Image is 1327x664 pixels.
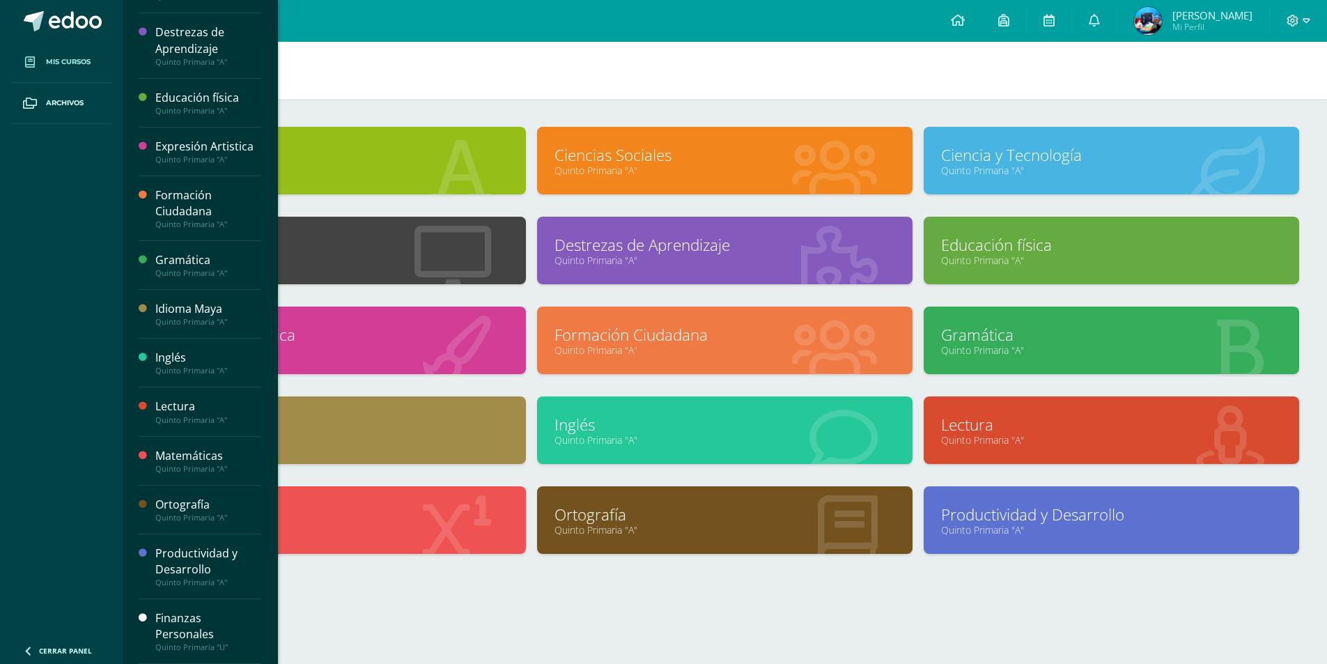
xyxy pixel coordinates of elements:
[155,90,261,106] div: Educación física
[155,350,261,366] div: Inglés
[941,504,1282,525] a: Productividad y Desarrollo
[155,57,261,67] div: Quinto Primaria "A"
[1134,7,1162,35] img: d439fe9a19e8a77d6f0546b000a980b9.png
[1172,8,1252,22] span: [PERSON_NAME]
[155,366,261,376] div: Quinto Primaria "A"
[941,343,1282,357] a: Quinto Primaria "A"
[168,414,509,435] a: Idioma Maya
[155,187,261,219] div: Formación Ciudadana
[155,90,261,116] a: Educación físicaQuinto Primaria "A"
[155,317,261,327] div: Quinto Primaria "A"
[155,399,261,415] div: Lectura
[1172,21,1252,33] span: Mi Perfil
[155,642,261,652] div: Quinto Primaria "U"
[155,513,261,523] div: Quinto Primaria "A"
[155,252,261,278] a: GramáticaQuinto Primaria "A"
[155,399,261,424] a: LecturaQuinto Primaria "A"
[155,219,261,229] div: Quinto Primaria "A"
[155,464,261,474] div: Quinto Primaria "A"
[155,268,261,278] div: Quinto Primaria "A"
[941,414,1282,435] a: Lectura
[554,504,895,525] a: Ortografía
[155,578,261,587] div: Quinto Primaria "A"
[155,497,261,523] a: OrtografíaQuinto Primaria "A"
[46,56,91,68] span: Mis cursos
[554,324,895,346] a: Formación Ciudadana
[155,301,261,327] a: Idioma MayaQuinto Primaria "A"
[155,106,261,116] div: Quinto Primaria "A"
[941,144,1282,166] a: Ciencia y Tecnología
[168,504,509,525] a: Matemáticas
[155,252,261,268] div: Gramática
[554,254,895,267] a: Quinto Primaria "A"
[554,343,895,357] a: Quinto Primaria "A"
[554,523,895,536] a: Quinto Primaria "A"
[941,433,1282,447] a: Quinto Primaria "A"
[155,301,261,317] div: Idioma Maya
[168,234,509,256] a: Computación
[155,415,261,425] div: Quinto Primaria "A"
[168,433,509,447] a: Quinto Primaria "A"
[941,254,1282,267] a: Quinto Primaria "A"
[155,139,261,155] div: Expresión Artistica
[168,254,509,267] a: Quinto Primaria "A"
[11,83,111,124] a: Archivos
[941,523,1282,536] a: Quinto Primaria "A"
[554,164,895,177] a: Quinto Primaria "A"
[46,98,84,109] span: Archivos
[168,164,509,177] a: Quinto Primaria "A"
[155,448,261,474] a: MatemáticasQuinto Primaria "A"
[155,350,261,376] a: InglésQuinto Primaria "A"
[11,42,111,83] a: Mis cursos
[168,324,509,346] a: Expresión Artistica
[554,433,895,447] a: Quinto Primaria "A"
[155,610,261,652] a: Finanzas PersonalesQuinto Primaria "U"
[155,497,261,513] div: Ortografía
[941,164,1282,177] a: Quinto Primaria "A"
[168,523,509,536] a: Quinto Primaria "A"
[155,546,261,578] div: Productividad y Desarrollo
[941,234,1282,256] a: Educación física
[168,144,509,166] a: Caligrafía
[155,139,261,164] a: Expresión ArtisticaQuinto Primaria "A"
[554,144,895,166] a: Ciencias Sociales
[155,610,261,642] div: Finanzas Personales
[554,414,895,435] a: Inglés
[168,343,509,357] a: Quinto Primaria "A"
[554,234,895,256] a: Destrezas de Aprendizaje
[155,24,261,66] a: Destrezas de AprendizajeQuinto Primaria "A"
[155,448,261,464] div: Matemáticas
[155,187,261,229] a: Formación CiudadanaQuinto Primaria "A"
[39,646,92,656] span: Cerrar panel
[155,155,261,164] div: Quinto Primaria "A"
[941,324,1282,346] a: Gramática
[155,24,261,56] div: Destrezas de Aprendizaje
[155,546,261,587] a: Productividad y DesarrolloQuinto Primaria "A"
